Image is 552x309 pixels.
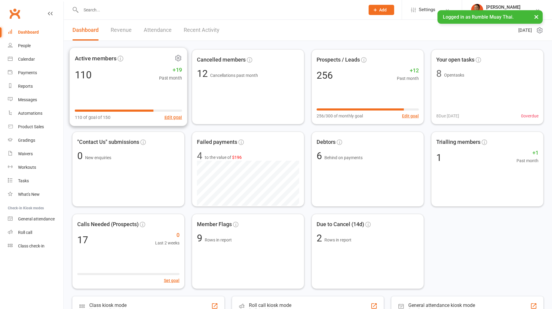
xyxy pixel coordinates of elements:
[205,238,232,242] span: Rows in report
[8,212,63,226] a: General attendance kiosk mode
[317,56,360,64] span: Prospects / Leads
[436,153,442,162] div: 1
[205,154,242,161] span: to the value of
[18,57,35,62] div: Calendar
[517,157,538,164] span: Past month
[18,244,44,248] div: Class check-in
[8,174,63,188] a: Tasks
[8,39,63,53] a: People
[210,73,258,78] span: Cancellations past month
[436,69,442,78] div: 8
[486,10,521,15] div: Rumble Muay Thai
[443,14,514,20] span: Logged in as Rumble Muay Thai.
[155,240,179,246] span: Last 2 weeks
[379,8,387,12] span: Add
[18,43,31,48] div: People
[436,56,474,64] span: Your open tasks
[75,70,92,80] div: 110
[317,220,364,229] span: Due to Cancel (14d)
[317,71,333,80] div: 256
[144,20,172,41] a: Attendance
[369,5,394,15] button: Add
[436,138,480,147] span: Trialling members
[8,239,63,253] a: Class kiosk mode
[79,6,361,14] input: Search...
[8,53,63,66] a: Calendar
[8,120,63,134] a: Product Sales
[85,155,111,160] span: New enquiries
[18,178,29,183] div: Tasks
[8,107,63,120] a: Automations
[531,10,542,23] button: ×
[444,73,464,77] span: Open tasks
[518,27,532,34] span: [DATE]
[8,80,63,93] a: Reports
[77,138,139,147] span: "Contact Us" submissions
[397,75,419,82] span: Past month
[249,302,293,308] div: Roll call kiosk mode
[317,138,336,147] span: Debtors
[486,5,521,10] div: [PERSON_NAME]
[521,113,538,119] span: 0 overdue
[18,217,55,221] div: General attendance
[77,150,85,162] span: 0
[18,124,44,129] div: Product Sales
[18,111,42,116] div: Automations
[159,74,182,82] span: Past month
[8,188,63,201] a: What's New
[18,230,32,235] div: Roll call
[18,138,35,143] div: Gradings
[317,113,363,119] span: 256/300 of monthly goal
[7,6,22,21] a: Clubworx
[72,20,99,41] a: Dashboard
[77,220,139,229] span: Calls Needed (Prospects)
[8,226,63,239] a: Roll call
[18,192,40,197] div: What's New
[155,231,179,240] span: 0
[232,155,242,160] span: $196
[471,4,483,16] img: thumb_image1722232694.png
[436,113,459,119] span: 8 Due [DATE]
[184,20,219,41] a: Recent Activity
[397,66,419,75] span: +12
[111,20,132,41] a: Revenue
[18,30,39,35] div: Dashboard
[408,302,475,308] div: General attendance kiosk mode
[324,155,363,160] span: Behind on payments
[8,93,63,107] a: Messages
[8,26,63,39] a: Dashboard
[18,97,37,102] div: Messages
[18,84,33,89] div: Reports
[164,114,182,121] button: Edit goal
[402,113,419,119] button: Edit goal
[517,149,538,157] span: +1
[317,150,324,162] span: 6
[324,238,351,242] span: Rows in report
[8,134,63,147] a: Gradings
[197,232,205,244] span: 9
[75,54,117,63] span: Active members
[18,70,37,75] div: Payments
[419,3,435,17] span: Settings
[77,235,88,245] div: 17
[8,147,63,161] a: Waivers
[197,56,246,64] span: Cancelled members
[75,114,111,121] span: 110 of goal of 150
[18,165,36,170] div: Workouts
[317,232,324,244] span: 2
[164,277,179,284] button: Set goal
[8,161,63,174] a: Workouts
[18,151,33,156] div: Waivers
[89,302,127,308] div: Class kiosk mode
[8,66,63,80] a: Payments
[197,151,202,161] div: 4
[197,220,232,229] span: Member Flags
[159,65,182,74] span: +19
[197,138,237,147] span: Failed payments
[197,68,210,79] span: 12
